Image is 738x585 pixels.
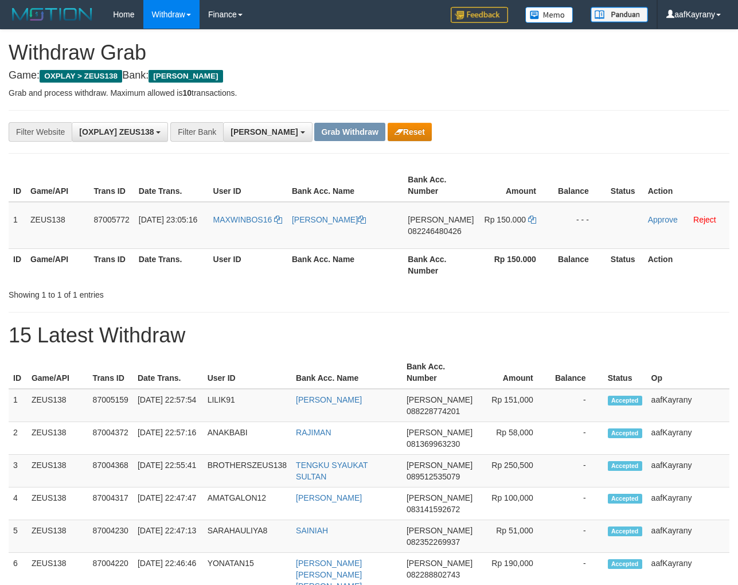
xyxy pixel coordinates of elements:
button: [OXPLAY] ZEUS138 [72,122,168,142]
button: Reset [388,123,432,141]
td: - [550,520,603,553]
span: Accepted [608,494,642,504]
td: ZEUS138 [27,422,88,455]
th: ID [9,356,27,389]
td: BROTHERSZEUS138 [203,455,291,487]
th: Game/API [26,248,89,281]
span: Copy 083141592672 to clipboard [407,505,460,514]
td: aafKayrany [647,389,729,422]
span: Copy 082246480426 to clipboard [408,227,461,236]
td: ZEUS138 [26,202,89,249]
td: 1 [9,202,26,249]
span: Accepted [608,396,642,405]
span: [PERSON_NAME] [407,493,473,502]
td: Rp 58,000 [477,422,550,455]
span: Rp 150.000 [485,215,526,224]
th: Rp 150.000 [478,248,553,281]
a: [PERSON_NAME] [292,215,366,224]
th: Amount [478,169,553,202]
th: Status [606,169,643,202]
span: [PERSON_NAME] [408,215,474,224]
th: Bank Acc. Number [402,356,477,389]
td: - [550,455,603,487]
span: Accepted [608,461,642,471]
td: [DATE] 22:47:47 [133,487,203,520]
td: 87004368 [88,455,133,487]
div: Filter Website [9,122,72,142]
th: Trans ID [89,248,134,281]
p: Grab and process withdraw. Maximum allowed is transactions. [9,87,729,99]
h4: Game: Bank: [9,70,729,81]
span: Accepted [608,559,642,569]
a: MAXWINBOS16 [213,215,283,224]
span: MAXWINBOS16 [213,215,272,224]
td: 5 [9,520,27,553]
a: SAINIAH [296,526,328,535]
td: - [550,389,603,422]
span: [PERSON_NAME] [407,395,473,404]
h1: 15 Latest Withdraw [9,324,729,347]
td: ZEUS138 [27,487,88,520]
td: AMATGALON12 [203,487,291,520]
img: MOTION_logo.png [9,6,96,23]
td: - - - [553,202,606,249]
td: ZEUS138 [27,389,88,422]
a: Reject [693,215,716,224]
td: 87004317 [88,487,133,520]
td: aafKayrany [647,487,729,520]
td: ZEUS138 [27,455,88,487]
th: Bank Acc. Number [403,248,478,281]
span: Copy 081369963230 to clipboard [407,439,460,448]
td: 87004372 [88,422,133,455]
span: [DATE] 23:05:16 [139,215,197,224]
th: Bank Acc. Name [287,169,403,202]
strong: 10 [182,88,192,97]
span: 87005772 [94,215,130,224]
th: Trans ID [89,169,134,202]
th: Amount [477,356,550,389]
th: Date Trans. [133,356,203,389]
td: aafKayrany [647,455,729,487]
td: Rp 51,000 [477,520,550,553]
td: ZEUS138 [27,520,88,553]
th: Game/API [26,169,89,202]
td: 3 [9,455,27,487]
th: Date Trans. [134,248,209,281]
td: 1 [9,389,27,422]
a: TENGKU SYAUKAT SULTAN [296,461,368,481]
td: ANAKBABI [203,422,291,455]
a: RAJIMAN [296,428,331,437]
button: Grab Withdraw [314,123,385,141]
td: 87005159 [88,389,133,422]
span: [PERSON_NAME] [407,559,473,568]
img: panduan.png [591,7,648,22]
div: Showing 1 to 1 of 1 entries [9,284,299,301]
span: Copy 088228774201 to clipboard [407,407,460,416]
span: [PERSON_NAME] [231,127,298,136]
th: Balance [553,248,606,281]
td: - [550,422,603,455]
span: Copy 089512535079 to clipboard [407,472,460,481]
th: Bank Acc. Number [403,169,478,202]
td: aafKayrany [647,422,729,455]
span: Copy 082352269937 to clipboard [407,537,460,547]
th: Bank Acc. Name [291,356,402,389]
span: [PERSON_NAME] [149,70,222,83]
span: [OXPLAY] ZEUS138 [79,127,154,136]
h1: Withdraw Grab [9,41,729,64]
th: Balance [553,169,606,202]
span: Accepted [608,526,642,536]
th: Balance [550,356,603,389]
img: Button%20Memo.svg [525,7,573,23]
span: Copy 082288802743 to clipboard [407,570,460,579]
th: User ID [203,356,291,389]
th: User ID [209,248,287,281]
td: [DATE] 22:57:16 [133,422,203,455]
td: 87004230 [88,520,133,553]
td: Rp 250,500 [477,455,550,487]
td: SARAHAULIYA8 [203,520,291,553]
a: [PERSON_NAME] [296,493,362,502]
th: User ID [209,169,287,202]
td: [DATE] 22:55:41 [133,455,203,487]
th: Bank Acc. Name [287,248,403,281]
